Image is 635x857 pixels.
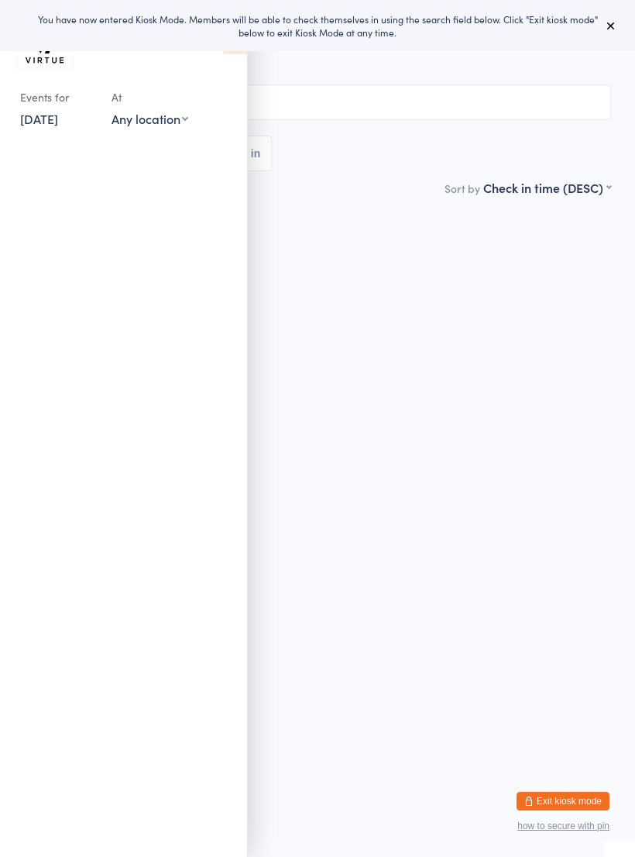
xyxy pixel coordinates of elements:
div: You have now entered Kiosk Mode. Members will be able to check themselves in using the search fie... [25,12,610,39]
input: Search [24,84,611,120]
div: Check in time (DESC) [483,179,611,196]
label: Sort by [444,181,480,196]
div: Events for [20,84,96,110]
div: Any location [112,110,188,127]
button: how to secure with pin [517,821,609,831]
a: [DATE] [20,110,58,127]
h2: Check-in [24,39,611,64]
div: At [112,84,188,110]
button: Exit kiosk mode [517,792,609,811]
